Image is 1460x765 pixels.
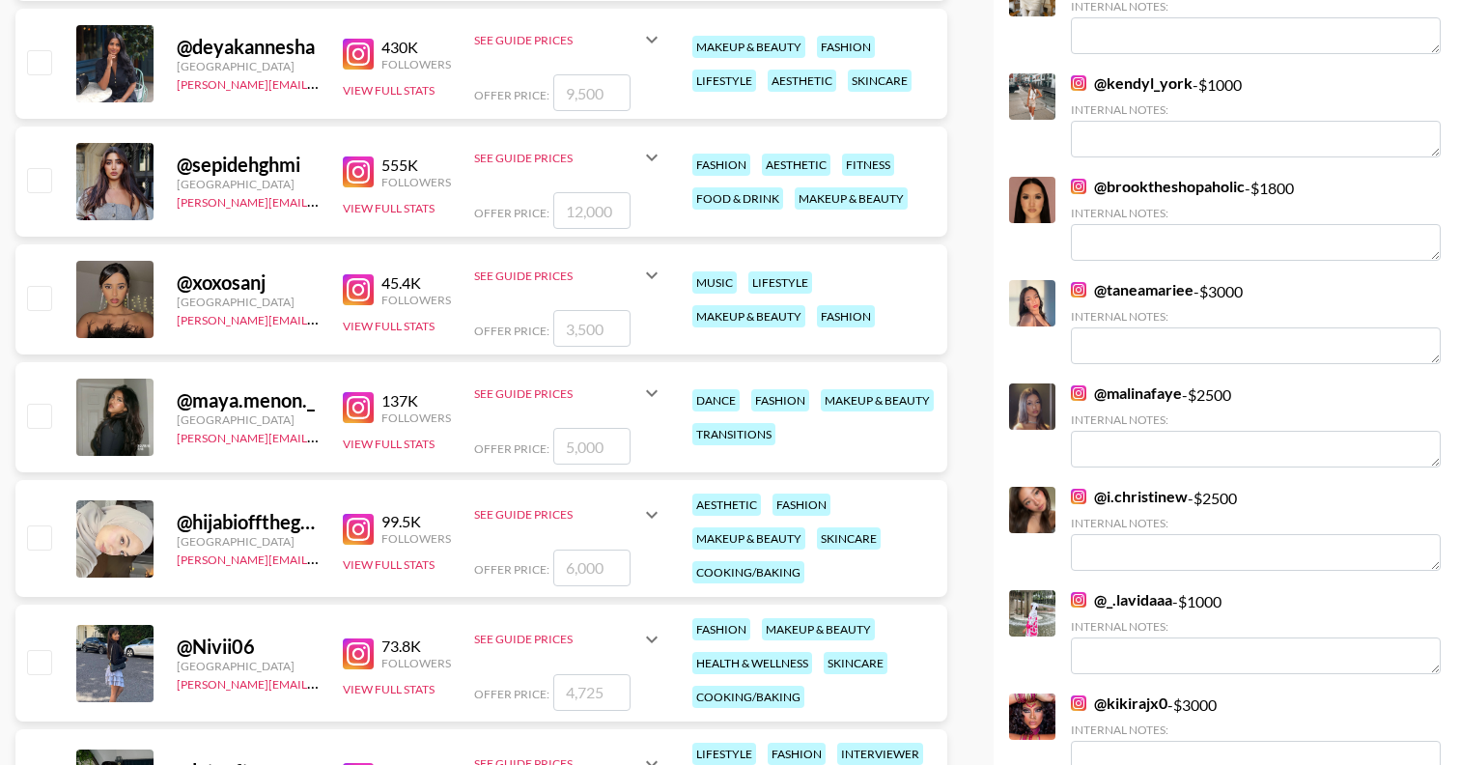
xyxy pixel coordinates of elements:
[474,252,663,298] div: See Guide Prices
[1071,722,1441,737] div: Internal Notes:
[1071,179,1086,194] img: Instagram
[1071,102,1441,117] div: Internal Notes:
[474,16,663,63] div: See Guide Prices
[474,151,640,165] div: See Guide Prices
[381,531,451,546] div: Followers
[177,659,320,673] div: [GEOGRAPHIC_DATA]
[1071,383,1182,403] a: @malinafaye
[692,187,783,210] div: food & drink
[821,389,934,411] div: makeup & beauty
[768,743,826,765] div: fashion
[177,388,320,412] div: @ maya.menon._
[817,36,875,58] div: fashion
[553,674,631,711] input: 4,725
[343,156,374,187] img: Instagram
[177,295,320,309] div: [GEOGRAPHIC_DATA]
[553,192,631,229] input: 12,000
[177,510,320,534] div: @ hijabioffthegrid
[751,389,809,411] div: fashion
[177,191,554,210] a: [PERSON_NAME][EMAIL_ADDRESS][PERSON_NAME][DOMAIN_NAME]
[1071,385,1086,401] img: Instagram
[1071,309,1441,324] div: Internal Notes:
[177,73,554,92] a: [PERSON_NAME][EMAIL_ADDRESS][PERSON_NAME][DOMAIN_NAME]
[474,134,663,181] div: See Guide Prices
[553,310,631,347] input: 3,500
[474,492,663,538] div: See Guide Prices
[177,534,320,549] div: [GEOGRAPHIC_DATA]
[1071,592,1086,608] img: Instagram
[343,682,435,696] button: View Full Stats
[343,514,374,545] img: Instagram
[1071,590,1441,674] div: - $ 1000
[1071,590,1172,609] a: @_.lavidaaa
[848,70,912,92] div: skincare
[474,632,640,646] div: See Guide Prices
[692,423,775,445] div: transitions
[748,271,812,294] div: lifestyle
[474,386,640,401] div: See Guide Prices
[177,549,554,567] a: [PERSON_NAME][EMAIL_ADDRESS][PERSON_NAME][DOMAIN_NAME]
[177,59,320,73] div: [GEOGRAPHIC_DATA]
[474,370,663,416] div: See Guide Prices
[474,33,640,47] div: See Guide Prices
[1071,280,1441,364] div: - $ 3000
[772,494,830,516] div: fashion
[692,305,805,327] div: makeup & beauty
[817,527,881,550] div: skincare
[1071,487,1188,506] a: @i.christinew
[381,293,451,307] div: Followers
[474,441,549,456] span: Offer Price:
[1071,177,1245,196] a: @brooktheshopaholic
[381,175,451,189] div: Followers
[692,652,812,674] div: health & wellness
[177,412,320,427] div: [GEOGRAPHIC_DATA]
[343,83,435,98] button: View Full Stats
[474,616,663,663] div: See Guide Prices
[1071,75,1086,91] img: Instagram
[692,70,756,92] div: lifestyle
[381,411,451,425] div: Followers
[1071,206,1441,220] div: Internal Notes:
[1071,412,1441,427] div: Internal Notes:
[381,38,451,57] div: 430K
[177,309,554,327] a: [PERSON_NAME][EMAIL_ADDRESS][PERSON_NAME][DOMAIN_NAME]
[692,271,737,294] div: music
[381,637,451,656] div: 73.8K
[1071,619,1441,634] div: Internal Notes:
[824,652,887,674] div: skincare
[553,428,631,465] input: 5,000
[692,389,740,411] div: dance
[1071,487,1441,571] div: - $ 2500
[553,74,631,111] input: 9,500
[381,656,451,670] div: Followers
[474,269,640,283] div: See Guide Prices
[177,270,320,295] div: @ xoxosanj
[692,527,805,550] div: makeup & beauty
[692,618,750,640] div: fashion
[474,324,549,338] span: Offer Price:
[762,618,875,640] div: makeup & beauty
[837,743,923,765] div: interviewer
[1071,73,1441,157] div: - $ 1000
[842,154,894,176] div: fitness
[381,391,451,411] div: 137K
[1071,73,1193,93] a: @kendyl_york
[1071,177,1441,261] div: - $ 1800
[692,743,756,765] div: lifestyle
[692,36,805,58] div: makeup & beauty
[474,687,549,701] span: Offer Price:
[692,686,804,708] div: cooking/baking
[343,638,374,669] img: Instagram
[381,512,451,531] div: 99.5K
[1071,489,1086,504] img: Instagram
[692,561,804,583] div: cooking/baking
[343,319,435,333] button: View Full Stats
[343,274,374,305] img: Instagram
[177,35,320,59] div: @ deyakannesha
[343,39,374,70] img: Instagram
[768,70,836,92] div: aesthetic
[177,635,320,659] div: @ Nivii06
[177,153,320,177] div: @ sepidehghmi
[343,392,374,423] img: Instagram
[1071,516,1441,530] div: Internal Notes:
